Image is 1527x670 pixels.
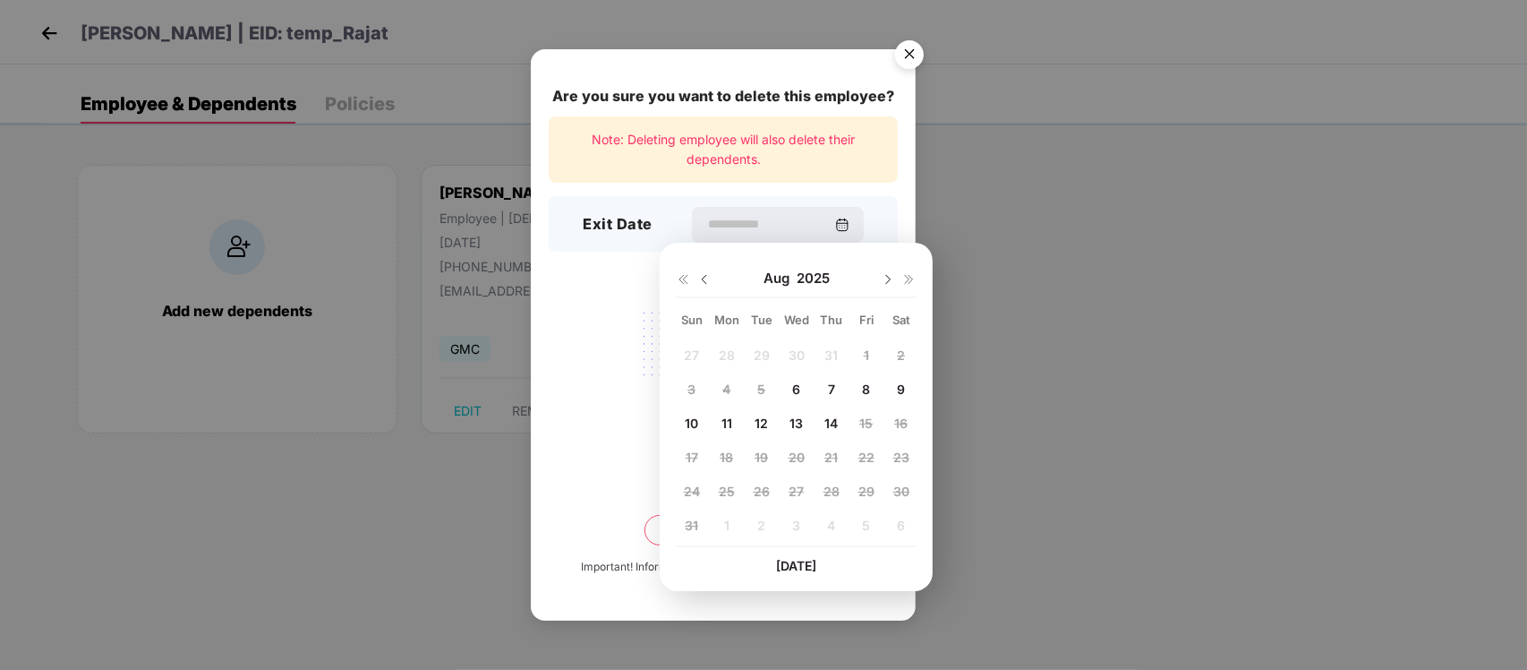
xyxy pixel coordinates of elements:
[549,116,898,184] div: Note: Deleting employee will also delete their dependents.
[583,213,653,236] h3: Exit Date
[676,272,690,287] img: svg+xml;base64,PHN2ZyB4bWxucz0iaHR0cDovL3d3dy53My5vcmcvMjAwMC9zdmciIHdpZHRoPSIxNiIgaGVpZ2h0PSIxNi...
[881,272,895,287] img: svg+xml;base64,PHN2ZyBpZD0iRHJvcGRvd24tMzJ4MzIiIHhtbG5zPSJodHRwOi8vd3d3LnczLm9yZy8yMDAwL3N2ZyIgd2...
[884,32,934,82] img: svg+xml;base64,PHN2ZyB4bWxucz0iaHR0cDovL3d3dy53My5vcmcvMjAwMC9zdmciIHdpZHRoPSI1NiIgaGVpZ2h0PSI1Ni...
[644,515,802,545] button: Delete permanently
[763,270,797,288] span: Aug
[885,312,917,328] div: Sat
[897,382,905,397] span: 9
[711,312,742,328] div: Mon
[902,272,917,287] img: svg+xml;base64,PHN2ZyB4bWxucz0iaHR0cDovL3d3dy53My5vcmcvMjAwMC9zdmciIHdpZHRoPSIxNiIgaGVpZ2h0PSIxNi...
[776,558,816,573] span: [DATE]
[581,559,866,576] div: Important! Information once deleted, can’t be recovered.
[835,218,849,232] img: svg+xml;base64,PHN2ZyBpZD0iQ2FsZW5kYXItMzJ4MzIiIHhtbG5zPSJodHRwOi8vd3d3LnczLm9yZy8yMDAwL3N2ZyIgd2...
[746,312,777,328] div: Tue
[884,32,933,81] button: Close
[676,312,707,328] div: Sun
[789,416,803,431] span: 13
[824,416,838,431] span: 14
[792,382,800,397] span: 6
[850,312,882,328] div: Fri
[697,272,712,287] img: svg+xml;base64,PHN2ZyBpZD0iRHJvcGRvd24tMzJ4MzIiIHhtbG5zPSJodHRwOi8vd3d3LnczLm9yZy8yMDAwL3N2ZyIgd2...
[685,416,698,431] span: 10
[797,270,830,288] span: 2025
[721,416,732,431] span: 11
[549,85,898,107] div: Are you sure you want to delete this employee?
[828,382,835,397] span: 7
[623,302,823,442] img: svg+xml;base64,PHN2ZyB4bWxucz0iaHR0cDovL3d3dy53My5vcmcvMjAwMC9zdmciIHdpZHRoPSIyMjQiIGhlaWdodD0iMT...
[755,416,768,431] span: 12
[781,312,812,328] div: Wed
[862,382,870,397] span: 8
[815,312,847,328] div: Thu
